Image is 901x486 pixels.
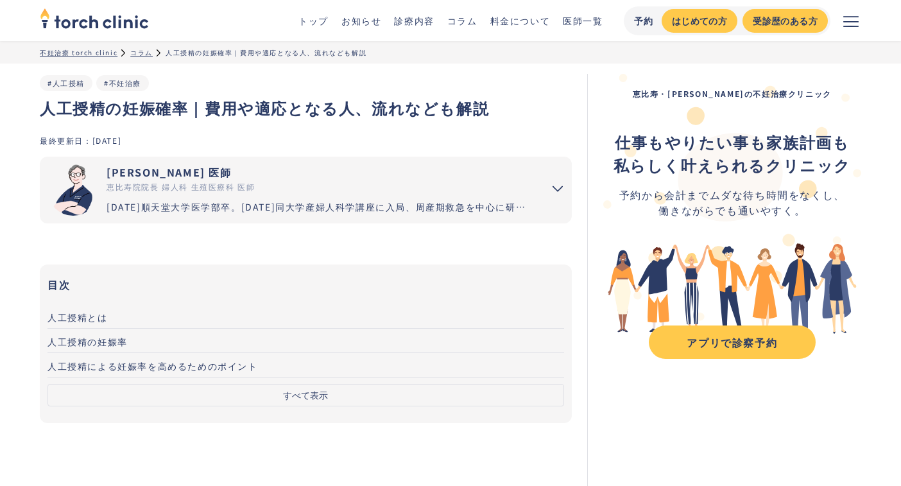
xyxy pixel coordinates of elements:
h3: 目次 [47,275,564,294]
a: 不妊治療 torch clinic [40,48,117,57]
a: 受診歴のある方 [742,9,828,33]
summary: 市山 卓彦 [PERSON_NAME] 医師 恵比寿院院長 婦人科 生殖医療科 医師 [DATE]順天堂大学医学部卒。[DATE]同大学産婦人科学講座に入局、周産期救急を中心に研鑽を重ねる。[D... [40,157,572,223]
a: コラム [447,14,477,27]
a: 人工授精による妊娠率を高めるためのポイント [47,353,564,378]
a: アプリで診察予約 [649,325,816,359]
span: 人工授精の妊娠率 [47,335,128,348]
span: 人工授精による妊娠率を高めるためのポイント [47,360,258,372]
a: home [40,9,149,32]
div: 最終更新日： [40,135,92,146]
div: 予約 [634,14,654,28]
a: コラム [130,48,153,57]
a: お知らせ [341,14,381,27]
div: 予約から会計までムダな待ち時間をなくし、 働きながらでも通いやすく。 [614,187,851,218]
strong: 仕事もやりたい事も家族計画も [615,130,849,153]
div: [PERSON_NAME] 医師 [107,164,533,180]
a: 料金について [490,14,551,27]
div: アプリで診察予約 [660,334,804,350]
a: [PERSON_NAME] 医師 恵比寿院院長 婦人科 生殖医療科 医師 [DATE]順天堂大学医学部卒。[DATE]同大学産婦人科学講座に入局、周産期救急を中心に研鑽を重ねる。[DATE]国内... [40,157,533,223]
a: はじめての方 [662,9,737,33]
a: トップ [298,14,329,27]
div: [DATE] [92,135,122,146]
div: はじめての方 [672,14,727,28]
a: #人工授精 [47,78,85,88]
strong: 恵比寿・[PERSON_NAME]の不妊治療クリニック [633,88,832,99]
a: 診療内容 [394,14,434,27]
div: 恵比寿院院長 婦人科 生殖医療科 医師 [107,181,533,193]
div: ‍ ‍ [614,130,851,177]
a: 医師一覧 [563,14,603,27]
ul: パンくずリスト [40,48,861,57]
a: 人工授精の妊娠率 [47,329,564,353]
h1: 人工授精の妊娠確率｜費用や適応となる人、流れなども解説 [40,96,572,119]
button: すべて表示 [47,384,564,406]
span: 人工授精とは [47,311,108,324]
a: 人工授精とは [47,304,564,329]
div: 受診歴のある方 [753,14,818,28]
div: [DATE]順天堂大学医学部卒。[DATE]同大学産婦人科学講座に入局、周産期救急を中心に研鑽を重ねる。[DATE]国内有数の不妊治療施設セントマザー産婦人科医院で、女性不妊症のみでなく男性不妊... [107,200,533,214]
img: 市山 卓彦 [47,164,99,216]
img: torch clinic [40,4,149,32]
strong: 私らしく叶えられるクリニック [614,153,851,176]
div: 人工授精の妊娠確率｜費用や適応となる人、流れなども解説 [166,48,366,57]
a: #不妊治療 [104,78,141,88]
